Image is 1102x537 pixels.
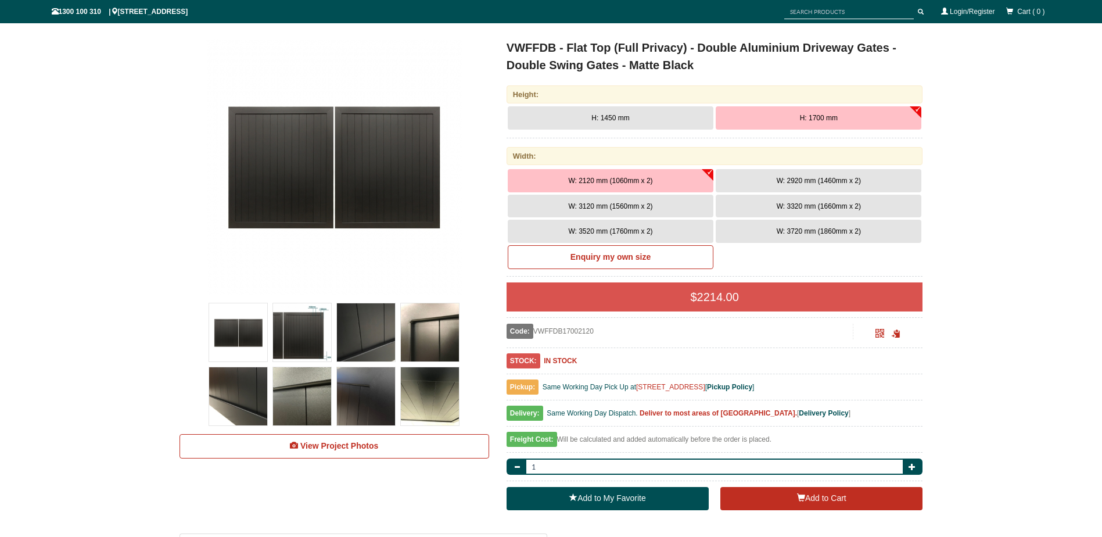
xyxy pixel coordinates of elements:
a: [STREET_ADDRESS] [636,383,705,391]
span: Click to copy the URL [892,330,900,338]
img: VWFFDB - Flat Top (Full Privacy) - Double Aluminium Driveway Gates - Double Swing Gates - Matte B... [273,367,331,425]
img: VWFFDB - Flat Top (Full Privacy) - Double Aluminium Driveway Gates - Double Swing Gates - Matte B... [337,367,395,425]
button: W: 3320 mm (1660mm x 2) [716,195,921,218]
button: W: 2120 mm (1060mm x 2) [508,169,713,192]
span: Pickup: [507,380,539,395]
div: Height: [507,85,923,103]
span: View Project Photos [300,441,378,450]
div: VWFFDB17002120 [507,324,853,339]
button: Add to Cart [720,487,922,510]
a: Delivery Policy [799,409,848,417]
img: VWFFDB - Flat Top (Full Privacy) - Double Aluminium Driveway Gates - Double Swing Gates - Matte B... [273,303,331,361]
button: W: 3520 mm (1760mm x 2) [508,220,713,243]
a: View Project Photos [180,434,489,459]
span: W: 3520 mm (1760mm x 2) [568,227,652,235]
b: IN STOCK [544,357,577,365]
input: SEARCH PRODUCTS [784,5,914,19]
span: H: 1450 mm [591,114,629,122]
b: Enquiry my own size [570,252,651,262]
a: Click to enlarge and scan to share. [875,331,884,339]
div: Will be calculated and added automatically before the order is placed. [507,432,923,453]
span: STOCK: [507,353,540,368]
img: VWFFDB - Flat Top (Full Privacy) - Double Aluminium Driveway Gates - Double Swing Gates - Matte B... [401,367,459,425]
button: W: 2920 mm (1460mm x 2) [716,169,921,192]
span: W: 2920 mm (1460mm x 2) [777,177,861,185]
span: 1300 100 310 | [STREET_ADDRESS] [52,8,188,16]
img: VWFFDB - Flat Top (Full Privacy) - Double Aluminium Driveway Gates - Double Swing Gates - Matte B... [337,303,395,361]
span: W: 3720 mm (1860mm x 2) [777,227,861,235]
span: W: 3320 mm (1660mm x 2) [777,202,861,210]
a: Add to My Favorite [507,487,709,510]
button: H: 1450 mm [508,106,713,130]
a: VWFFDB - Flat Top (Full Privacy) - Double Aluminium Driveway Gates - Double Swing Gates - Matte B... [181,39,488,295]
h1: VWFFDB - Flat Top (Full Privacy) - Double Aluminium Driveway Gates - Double Swing Gates - Matte B... [507,39,923,74]
img: VWFFDB - Flat Top (Full Privacy) - Double Aluminium Driveway Gates - Double Swing Gates - Matte B... [209,303,267,361]
div: [ ] [507,406,923,427]
button: H: 1700 mm [716,106,921,130]
span: W: 2120 mm (1060mm x 2) [568,177,652,185]
img: VWFFDB - Flat Top (Full Privacy) - Double Aluminium Driveway Gates - Double Swing Gates - Matte B... [206,39,462,295]
span: W: 3120 mm (1560mm x 2) [568,202,652,210]
a: Enquiry my own size [508,245,713,270]
span: Same Working Day Pick Up at [ ] [543,383,755,391]
button: W: 3120 mm (1560mm x 2) [508,195,713,218]
span: Freight Cost: [507,432,557,447]
span: Delivery: [507,406,543,421]
span: Cart ( 0 ) [1017,8,1044,16]
button: W: 3720 mm (1860mm x 2) [716,220,921,243]
span: Code: [507,324,533,339]
a: Login/Register [950,8,995,16]
img: VWFFDB - Flat Top (Full Privacy) - Double Aluminium Driveway Gates - Double Swing Gates - Matte B... [209,367,267,425]
b: Deliver to most areas of [GEOGRAPHIC_DATA]. [640,409,797,417]
span: Same Working Day Dispatch. [547,409,638,417]
a: Pickup Policy [707,383,752,391]
span: 2214.00 [697,291,739,303]
span: H: 1700 mm [800,114,838,122]
img: VWFFDB - Flat Top (Full Privacy) - Double Aluminium Driveway Gates - Double Swing Gates - Matte B... [401,303,459,361]
div: Width: [507,147,923,165]
div: $ [507,282,923,312]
